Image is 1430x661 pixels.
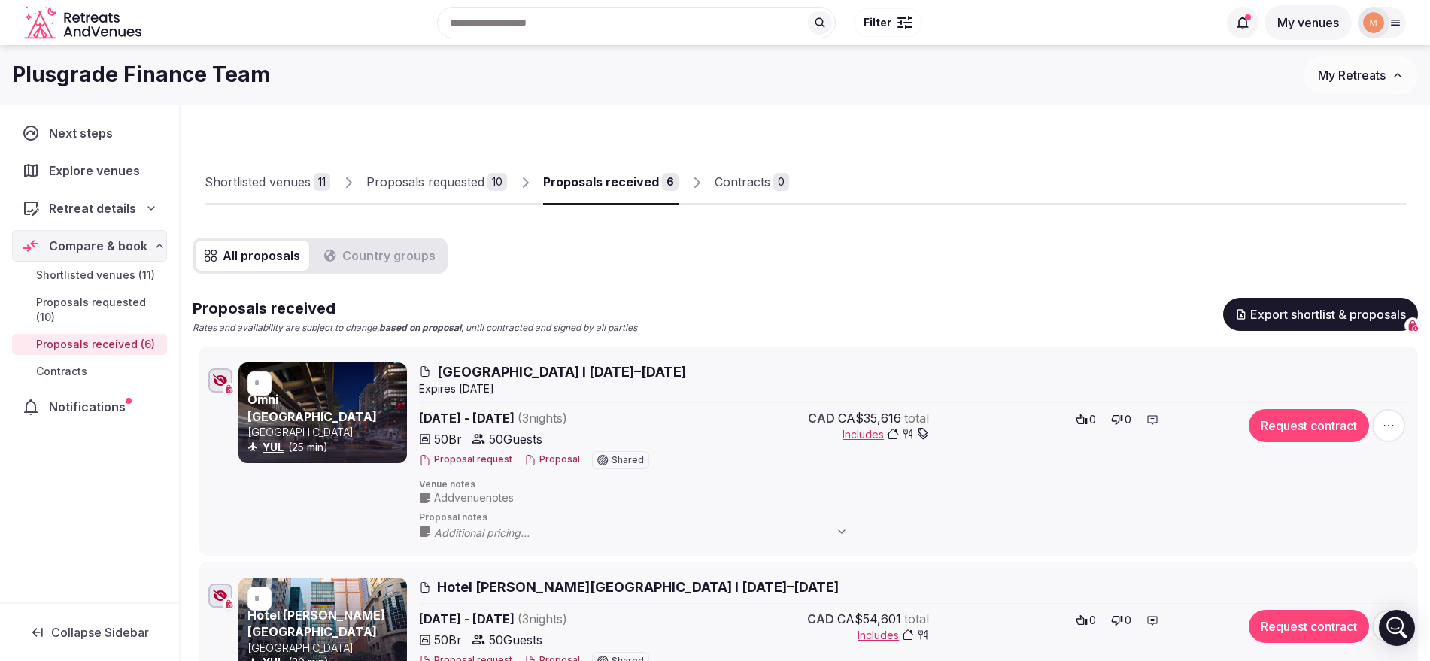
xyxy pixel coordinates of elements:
span: 0 [1089,613,1096,628]
span: [DATE] - [DATE] [419,610,684,628]
span: CAD [808,409,835,427]
div: 6 [662,173,679,191]
span: Compare & book [49,237,147,255]
span: My Retreats [1318,68,1386,83]
span: total [904,610,929,628]
button: Export shortlist & proposals [1223,298,1418,331]
span: 50 Br [434,430,462,448]
a: Explore venues [12,155,167,186]
span: Contracts [36,364,87,379]
button: Filter [854,8,922,37]
button: Request contract [1249,409,1369,442]
span: 50 Guests [489,631,542,649]
h1: Plusgrade Finance Team [12,60,270,89]
span: Explore venues [49,162,146,180]
a: Hotel [PERSON_NAME][GEOGRAPHIC_DATA] [247,608,385,639]
a: Notifications [12,391,167,423]
img: marina [1363,12,1384,33]
a: Shortlisted venues11 [205,161,330,205]
span: [GEOGRAPHIC_DATA] I [DATE]–[DATE] [437,362,686,381]
button: Country groups [315,241,445,271]
a: Next steps [12,117,167,149]
h2: Proposals received [193,298,637,319]
span: Additional pricing ❖ Housekeeping Gratuities at discretion: At client’s discretion ❖ Taxi to and ... [434,526,863,541]
span: 0 [1125,412,1131,427]
span: Add venue notes [434,490,514,505]
a: Omni [GEOGRAPHIC_DATA] [247,392,377,423]
a: YUL [263,441,284,453]
span: CAD [807,610,834,628]
a: Visit the homepage [24,6,144,40]
span: CA$35,616 [838,409,901,427]
span: Proposals received (6) [36,337,155,352]
button: My Retreats [1304,56,1418,94]
a: Shortlisted venues (11) [12,265,167,286]
span: total [904,409,929,427]
div: Proposals received [543,173,659,191]
span: ( 3 night s ) [518,411,567,426]
div: 0 [773,173,789,191]
span: Venue notes [419,478,1408,491]
button: Collapse Sidebar [12,616,167,649]
span: Retreat details [49,199,136,217]
button: My venues [1265,5,1352,40]
button: Request contract [1249,610,1369,643]
span: Filter [864,15,891,30]
div: Proposals requested [366,173,484,191]
span: Collapse Sidebar [51,625,149,640]
div: Contracts [715,173,770,191]
p: Rates and availability are subject to change, , until contracted and signed by all parties [193,322,637,335]
span: 50 Guests [489,430,542,448]
div: 10 [487,173,507,191]
button: 0 [1107,610,1136,631]
button: 0 [1107,409,1136,430]
span: ( 3 night s ) [518,611,567,626]
button: 0 [1071,610,1101,631]
span: 0 [1125,613,1131,628]
button: All proposals [196,241,309,271]
button: Proposal [524,453,580,466]
span: [DATE] - [DATE] [419,409,684,427]
p: [GEOGRAPHIC_DATA] [247,641,404,656]
a: My venues [1265,15,1352,30]
div: Open Intercom Messenger [1379,610,1415,646]
span: Notifications [49,398,132,416]
div: 11 [314,173,330,191]
p: [GEOGRAPHIC_DATA] [247,425,404,440]
strong: based on proposal [379,322,461,333]
div: Expire s [DATE] [419,381,1408,396]
a: Proposals requested10 [366,161,507,205]
button: Includes [843,427,929,442]
button: 0 [1071,409,1101,430]
span: Shared [612,456,644,465]
div: (25 min) [247,440,404,455]
span: Proposals requested (10) [36,295,161,325]
button: Proposal request [419,453,512,466]
span: CA$54,601 [837,610,901,628]
a: Proposals received (6) [12,334,167,355]
svg: Retreats and Venues company logo [24,6,144,40]
button: Includes [858,628,929,643]
span: 0 [1089,412,1096,427]
a: Contracts0 [715,161,789,205]
a: Contracts [12,361,167,382]
span: Next steps [49,124,119,142]
a: Proposals received6 [543,161,679,205]
span: 50 Br [434,631,462,649]
a: Proposals requested (10) [12,292,167,328]
span: Shortlisted venues (11) [36,268,155,283]
div: Shortlisted venues [205,173,311,191]
span: Hotel [PERSON_NAME][GEOGRAPHIC_DATA] I [DATE]–[DATE] [437,578,839,596]
span: Proposal notes [419,511,1408,524]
